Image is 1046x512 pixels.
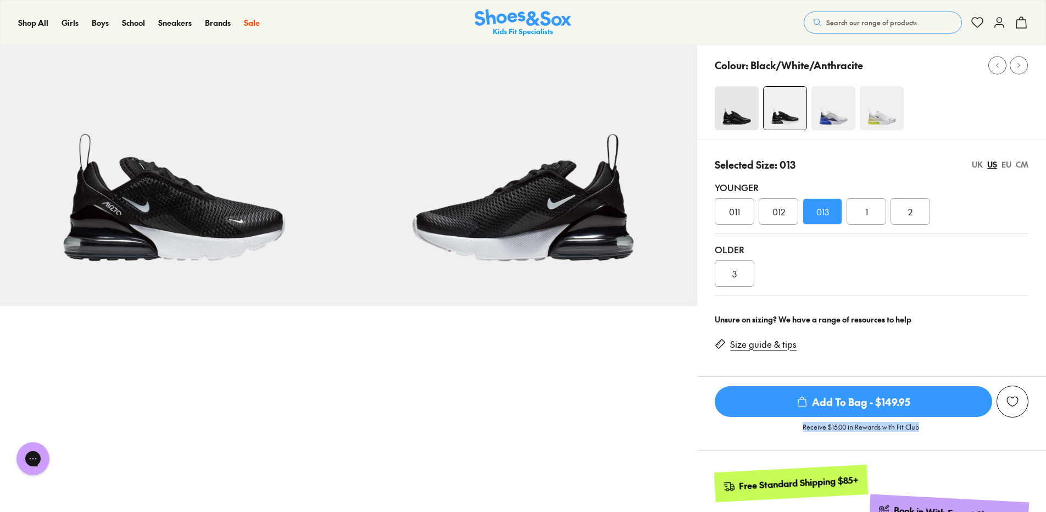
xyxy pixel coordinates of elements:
img: 4-537467_1 [811,86,855,130]
button: Add to Wishlist [997,386,1028,418]
span: Sale [244,17,260,28]
span: 013 [816,205,829,218]
span: 012 [772,205,785,218]
p: Receive $15.00 in Rewards with Fit Club [803,422,919,442]
div: US [987,159,997,170]
iframe: Gorgias live chat messenger [11,438,55,479]
a: Sneakers [158,17,192,29]
div: CM [1016,159,1028,170]
div: EU [1002,159,1011,170]
img: 4-453162_1 [764,87,806,130]
a: Free Standard Shipping $85+ [714,465,868,502]
span: Search our range of products [826,18,917,27]
img: 4-537473_1 [860,86,904,130]
button: Search our range of products [804,12,962,34]
span: 011 [729,205,740,218]
img: 5_1 [715,86,759,130]
a: Size guide & tips [730,338,797,350]
span: Shop All [18,17,48,28]
span: Girls [62,17,79,28]
a: Boys [92,17,109,29]
a: Girls [62,17,79,29]
span: 3 [732,267,737,280]
span: 2 [908,205,913,218]
div: Unsure on sizing? We have a range of resources to help [715,314,1028,325]
div: Younger [715,181,1028,194]
p: Colour: [715,58,748,73]
span: Sneakers [158,17,192,28]
div: Free Standard Shipping $85+ [739,474,859,492]
span: School [122,17,145,28]
a: Shoes & Sox [475,9,571,36]
div: UK [972,159,983,170]
a: Shop All [18,17,48,29]
span: Boys [92,17,109,28]
a: School [122,17,145,29]
a: Sale [244,17,260,29]
span: 1 [865,205,868,218]
span: Brands [205,17,231,28]
p: Black/White/Anthracite [750,58,863,73]
a: Brands [205,17,231,29]
img: SNS_Logo_Responsive.svg [475,9,571,36]
button: Add To Bag - $149.95 [715,386,992,418]
p: Selected Size: 013 [715,157,795,172]
div: Older [715,243,1028,256]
